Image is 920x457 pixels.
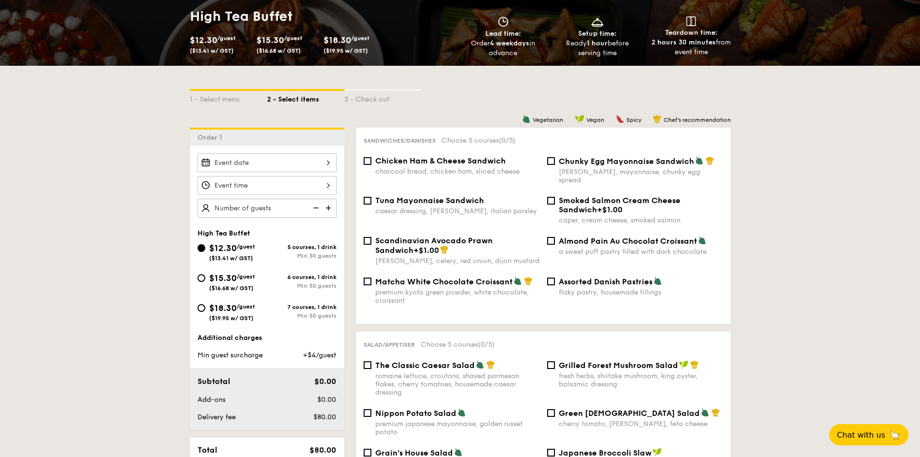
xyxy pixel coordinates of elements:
[665,29,718,37] span: Teardown time:
[829,424,908,445] button: Chat with us🦙
[190,91,267,104] div: 1 - Select menu
[256,47,301,54] span: ($16.68 w/ GST)
[460,39,547,58] div: Order in advance
[547,197,555,205] input: Smoked Salmon Cream Cheese Sandwich+$1.00caper, cream cheese, smoked salmon
[198,445,217,455] span: Total
[364,409,371,417] input: Nippon Potato Saladpremium japanese mayonnaise, golden russet potato
[559,248,723,256] div: a sweet puff pastry filled with dark chocolate
[559,361,678,370] span: Grilled Forest Mushroom Salad
[317,396,336,404] span: $0.00
[375,420,539,436] div: premium japanese mayonnaise, golden russet potato
[496,16,510,27] img: icon-clock.2db775ea.svg
[364,278,371,285] input: Matcha White Chocolate Croissantpremium kyoto green powder, white chocolate, croissant
[651,38,716,46] strong: 2 hours 30 minutes
[559,157,694,166] span: Chunky Egg Mayonnaise Sandwich
[313,413,336,421] span: $80.00
[198,133,226,142] span: Order 1
[190,47,234,54] span: ($13.41 w/ GST)
[308,199,322,217] img: icon-reduce.1d2dbef1.svg
[209,273,237,283] span: $15.30
[837,430,885,440] span: Chat with us
[679,360,689,369] img: icon-vegan.f8ff3823.svg
[533,117,563,123] span: Vegetarian
[586,117,604,123] span: Vegan
[351,35,369,42] span: /guest
[559,196,680,214] span: Smoked Salmon Cream Cheese Sandwich
[375,361,475,370] span: The Classic Caesar Salad
[547,278,555,285] input: Assorted Danish Pastriesflaky pastry, housemade fillings
[485,29,521,38] span: Lead time:
[701,408,709,417] img: icon-vegetarian.fe4039eb.svg
[375,277,512,286] span: Matcha White Chocolate Croissant
[547,361,555,369] input: Grilled Forest Mushroom Saladfresh herbs, shiitake mushroom, king oyster, balsamic dressing
[209,255,253,262] span: ($13.41 w/ GST)
[698,236,707,245] img: icon-vegetarian.fe4039eb.svg
[421,340,495,349] span: Choose 5 courses
[324,35,351,45] span: $18.30
[547,237,555,245] input: Almond Pain Au Chocolat Croissanta sweet puff pastry filled with dark chocolate
[314,377,336,386] span: $0.00
[626,117,641,123] span: Spicy
[559,277,652,286] span: Assorted Danish Pastries
[198,333,337,343] div: Additional charges
[209,243,237,253] span: $12.30
[476,360,484,369] img: icon-vegetarian.fe4039eb.svg
[490,39,529,47] strong: 4 weekdays
[375,257,539,265] div: [PERSON_NAME], celery, red onion, dijon mustard
[559,372,723,388] div: fresh herbs, shiitake mushroom, king oyster, balsamic dressing
[690,360,699,369] img: icon-chef-hat.a58ddaea.svg
[256,35,284,45] span: $15.30
[267,244,337,251] div: 5 courses, 1 drink
[547,409,555,417] input: Green [DEMOGRAPHIC_DATA] Saladcherry tomato, [PERSON_NAME], feta cheese
[478,340,495,349] span: (0/5)
[559,409,700,418] span: Green [DEMOGRAPHIC_DATA] Salad
[364,237,371,245] input: Scandinavian Avocado Prawn Sandwich+$1.00[PERSON_NAME], celery, red onion, dijon mustard
[559,168,723,184] div: [PERSON_NAME], mayonnaise, chunky egg spread
[375,288,539,305] div: premium kyoto green powder, white chocolate, croissant
[267,91,344,104] div: 2 - Select items
[889,429,901,441] span: 🦙
[322,199,337,217] img: icon-add.58712e84.svg
[267,304,337,310] div: 7 courses, 1 drink
[652,448,662,457] img: icon-vegan.f8ff3823.svg
[209,303,237,313] span: $18.30
[364,361,371,369] input: The Classic Caesar Saladromaine lettuce, croutons, shaved parmesan flakes, cherry tomatoes, house...
[344,91,422,104] div: 3 - Check out
[198,351,263,359] span: Min guest surcharge
[198,229,250,237] span: High Tea Buffet
[198,176,337,195] input: Event time
[486,360,495,369] img: icon-chef-hat.a58ddaea.svg
[711,408,720,417] img: icon-chef-hat.a58ddaea.svg
[364,449,371,457] input: Grain's House Saladcorn kernel, roasted sesame dressing, cherry tomato
[375,236,493,255] span: Scandinavian Avocado Prawn Sandwich
[413,246,439,255] span: +$1.00
[364,157,371,165] input: Chicken Ham & Cheese Sandwichcharcoal bread, chicken ham, sliced cheese
[559,216,723,224] div: caper, cream cheese, smoked salmon
[597,205,623,214] span: +$1.00
[522,115,531,123] img: icon-vegetarian.fe4039eb.svg
[198,377,230,386] span: Subtotal
[440,245,449,254] img: icon-chef-hat.a58ddaea.svg
[457,408,466,417] img: icon-vegetarian.fe4039eb.svg
[209,285,254,292] span: ($16.68 w/ GST)
[653,115,662,123] img: icon-chef-hat.a58ddaea.svg
[590,16,605,27] img: icon-dish.430c3a2e.svg
[499,136,515,145] span: (0/5)
[559,288,723,296] div: flaky pastry, housemade fillings
[267,282,337,289] div: Min 30 guests
[375,409,456,418] span: Nippon Potato Salad
[198,244,205,252] input: $12.30/guest($13.41 w/ GST)5 courses, 1 drinkMin 30 guests
[648,38,735,57] div: from event time
[284,35,302,42] span: /guest
[198,153,337,172] input: Event date
[198,199,337,218] input: Number of guests
[524,277,533,285] img: icon-chef-hat.a58ddaea.svg
[217,35,236,42] span: /guest
[375,372,539,397] div: romaine lettuce, croutons, shaved parmesan flakes, cherry tomatoes, housemade caesar dressing
[375,156,506,165] span: Chicken Ham & Cheese Sandwich
[267,274,337,280] div: 6 courses, 1 drink
[198,274,205,282] input: $15.30/guest($16.68 w/ GST)6 courses, 1 drinkMin 30 guests
[587,39,608,47] strong: 1 hour
[547,449,555,457] input: Japanese Broccoli Slawgreek extra virgin olive oil, kizami [PERSON_NAME], yuzu soy-sesame dressing
[513,277,522,285] img: icon-vegetarian.fe4039eb.svg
